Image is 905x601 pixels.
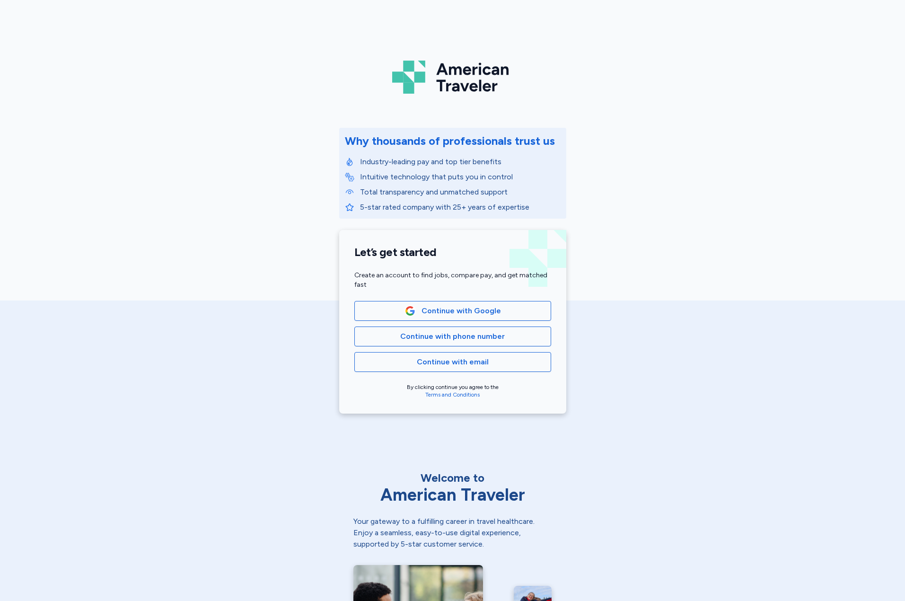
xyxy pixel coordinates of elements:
[405,306,415,316] img: Google Logo
[392,57,513,97] img: Logo
[353,486,552,504] div: American Traveler
[354,301,551,321] button: Google LogoContinue with Google
[360,202,561,213] p: 5-star rated company with 25+ years of expertise
[345,133,555,149] div: Why thousands of professionals trust us
[360,156,561,168] p: Industry-leading pay and top tier benefits
[400,331,505,342] span: Continue with phone number
[360,171,561,183] p: Intuitive technology that puts you in control
[354,383,551,398] div: By clicking continue you agree to the
[354,245,551,259] h1: Let’s get started
[360,186,561,198] p: Total transparency and unmatched support
[354,352,551,372] button: Continue with email
[353,470,552,486] div: Welcome to
[353,516,552,550] div: Your gateway to a fulfilling career in travel healthcare. Enjoy a seamless, easy-to-use digital e...
[425,391,480,398] a: Terms and Conditions
[422,305,501,317] span: Continue with Google
[354,271,551,290] div: Create an account to find jobs, compare pay, and get matched fast
[354,327,551,346] button: Continue with phone number
[417,356,489,368] span: Continue with email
